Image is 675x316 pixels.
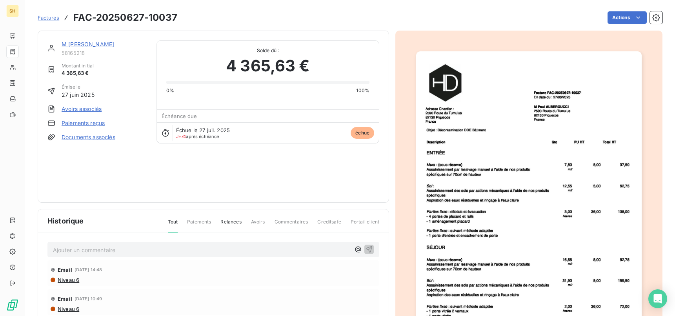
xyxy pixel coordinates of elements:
span: Email [58,296,72,302]
span: 27 juin 2025 [62,91,95,99]
span: 100% [356,87,369,94]
span: après échéance [176,134,219,139]
span: Montant initial [62,62,94,69]
span: Échéance due [162,113,197,119]
img: Logo LeanPay [6,299,19,311]
span: Email [58,267,72,273]
a: Documents associés [62,133,115,141]
div: SH [6,5,19,17]
span: Creditsafe [317,218,341,232]
span: Émise le [62,84,95,91]
a: Factures [38,14,59,22]
span: Niveau 6 [57,277,79,283]
h3: FAC-20250627-10037 [73,11,177,25]
span: Paiements [187,218,211,232]
span: 4 365,63 € [62,69,94,77]
span: Portail client [351,218,379,232]
span: Échue le 27 juil. 2025 [176,127,230,133]
span: Niveau 6 [57,306,79,312]
span: Historique [47,216,84,226]
div: Open Intercom Messenger [648,289,667,308]
span: Tout [168,218,178,232]
span: Avoirs [251,218,265,232]
span: [DATE] 14:48 [75,267,102,272]
span: Relances [220,218,241,232]
a: M [PERSON_NAME] [62,41,114,47]
span: J+74 [176,134,186,139]
span: 0% [166,87,174,94]
button: Actions [608,11,647,24]
a: Paiements reçus [62,119,105,127]
span: 4 365,63 € [226,54,310,78]
span: Factures [38,15,59,21]
span: Solde dû : [166,47,369,54]
span: 58165218 [62,50,147,56]
span: [DATE] 10:49 [75,296,102,301]
a: Avoirs associés [62,105,102,113]
span: Commentaires [275,218,308,232]
span: échue [351,127,374,139]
